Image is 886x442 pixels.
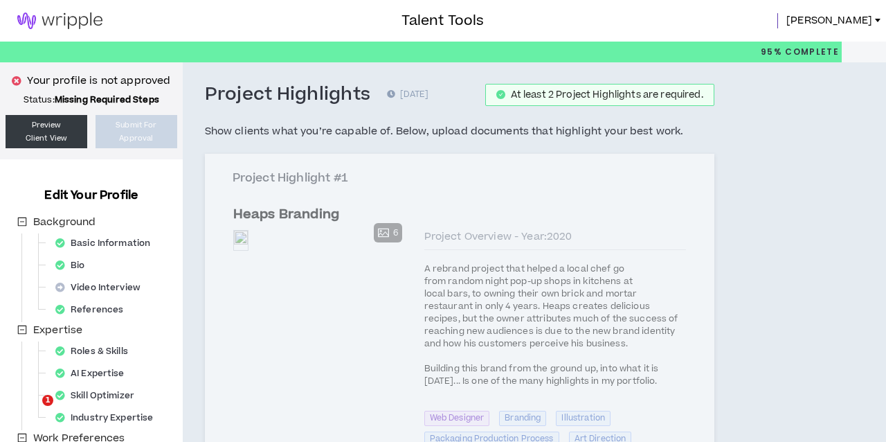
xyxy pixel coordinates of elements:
[782,46,839,58] span: Complete
[50,256,99,275] div: Bio
[33,323,82,337] span: Expertise
[6,115,87,148] a: PreviewClient View
[205,123,714,140] h5: Show clients what you’re capable of. Below, upload documents that highlight your best work.
[17,325,27,335] span: minus-square
[27,73,170,89] p: Your profile is not approved
[30,214,98,231] span: Background
[55,94,159,106] strong: Missing Required Steps
[205,83,371,107] h3: Project Highlights
[14,395,47,428] iframe: Intercom live chat
[39,187,143,204] h3: Edit Your Profile
[387,88,428,102] p: [DATE]
[50,408,167,427] div: Industry Expertise
[6,94,177,105] p: Status:
[496,90,505,99] span: check-circle
[42,395,53,406] span: 1
[50,300,137,319] div: References
[33,215,96,229] span: Background
[761,42,839,62] p: 95%
[511,90,703,100] div: At least 2 Project Highlights are required.
[17,217,27,227] span: minus-square
[50,342,142,361] div: Roles & Skills
[50,386,148,405] div: Skill Optimizer
[50,233,164,253] div: Basic Information
[96,115,177,148] button: Submit ForApproval
[401,10,484,31] h3: Talent Tools
[30,322,85,339] span: Expertise
[50,278,154,297] div: Video Interview
[786,13,872,28] span: [PERSON_NAME]
[50,364,138,383] div: AI Expertise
